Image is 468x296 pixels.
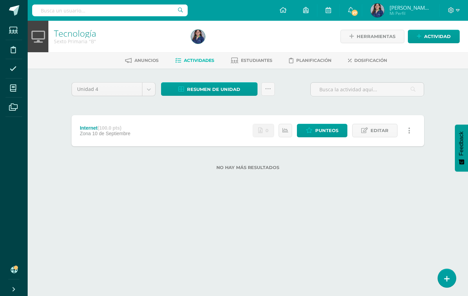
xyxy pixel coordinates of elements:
[187,83,240,96] span: Resumen de unidad
[72,165,424,170] label: No hay más resultados
[351,9,358,17] span: 27
[241,58,272,63] span: Estudiantes
[315,124,338,137] span: Punteos
[311,83,424,96] input: Busca la actividad aquí...
[354,58,387,63] span: Dosificación
[371,3,384,17] img: db8d0f3a3f1a4186aed9c51f0b41ee79.png
[54,28,183,38] h1: Tecnología
[77,83,137,96] span: Unidad 4
[54,27,96,39] a: Tecnología
[340,30,404,43] a: Herramientas
[371,124,389,137] span: Editar
[289,55,331,66] a: Planificación
[80,131,91,136] span: Zona
[125,55,159,66] a: Anuncios
[265,124,269,137] span: 0
[390,10,431,16] span: Mi Perfil
[408,30,460,43] a: Actividad
[92,131,131,136] span: 10 de Septiembre
[97,125,121,131] strong: (100.0 pts)
[191,30,205,44] img: db8d0f3a3f1a4186aed9c51f0b41ee79.png
[184,58,214,63] span: Actividades
[424,30,451,43] span: Actividad
[161,82,258,96] a: Resumen de unidad
[357,30,395,43] span: Herramientas
[32,4,188,16] input: Busca un usuario...
[297,124,347,137] a: Punteos
[175,55,214,66] a: Actividades
[348,55,387,66] a: Dosificación
[134,58,159,63] span: Anuncios
[54,38,183,45] div: Sexto Primaria 'B'
[296,58,331,63] span: Planificación
[80,125,130,131] div: Internet
[458,131,465,156] span: Feedback
[455,124,468,172] button: Feedback - Mostrar encuesta
[390,4,431,11] span: [PERSON_NAME][MEDICAL_DATA]
[253,124,274,137] a: No se han realizado entregas
[72,83,155,96] a: Unidad 4
[231,55,272,66] a: Estudiantes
